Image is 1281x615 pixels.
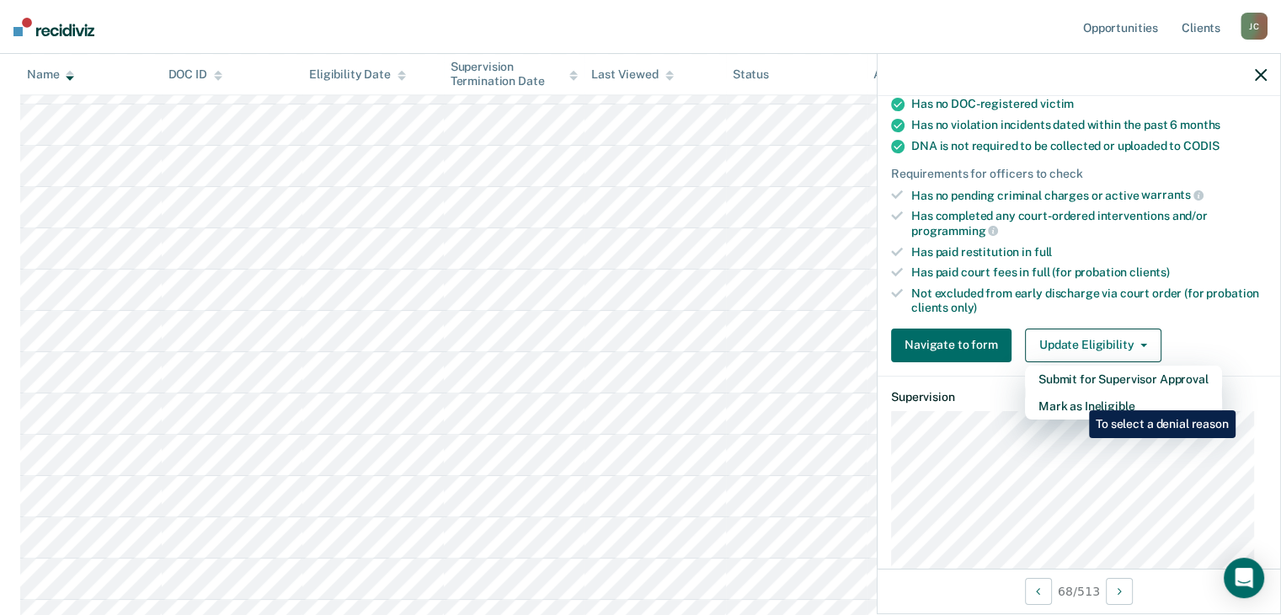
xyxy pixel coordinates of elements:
[911,209,1267,238] div: Has completed any court-ordered interventions and/or
[1224,558,1264,598] div: Open Intercom Messenger
[1180,118,1220,131] span: months
[1040,97,1074,110] span: victim
[911,265,1267,280] div: Has paid court fees in full (for probation
[891,390,1267,404] dt: Supervision
[1106,578,1133,605] button: Next Opportunity
[911,188,1267,203] div: Has no pending criminal charges or active
[1025,366,1222,393] button: Submit for Supervisor Approval
[911,224,998,238] span: programming
[1183,139,1219,152] span: CODIS
[1025,329,1161,362] button: Update Eligibility
[911,245,1267,259] div: Has paid restitution in
[873,67,953,82] div: Assigned to
[911,97,1267,111] div: Has no DOC-registered
[1241,13,1268,40] div: J C
[1034,245,1052,259] span: full
[27,67,74,82] div: Name
[891,329,1011,362] button: Navigate to form
[591,67,673,82] div: Last Viewed
[911,286,1267,315] div: Not excluded from early discharge via court order (for probation clients
[1129,265,1170,279] span: clients)
[168,67,222,82] div: DOC ID
[878,569,1280,613] div: 68 / 513
[13,18,94,36] img: Recidiviz
[309,67,406,82] div: Eligibility Date
[951,301,977,314] span: only)
[911,118,1267,132] div: Has no violation incidents dated within the past 6
[733,67,769,82] div: Status
[1141,188,1204,201] span: warrants
[1025,578,1052,605] button: Previous Opportunity
[891,167,1267,181] div: Requirements for officers to check
[1025,393,1222,420] button: Mark as Ineligible
[891,329,1018,362] a: Navigate to form link
[451,60,579,88] div: Supervision Termination Date
[911,139,1267,153] div: DNA is not required to be collected or uploaded to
